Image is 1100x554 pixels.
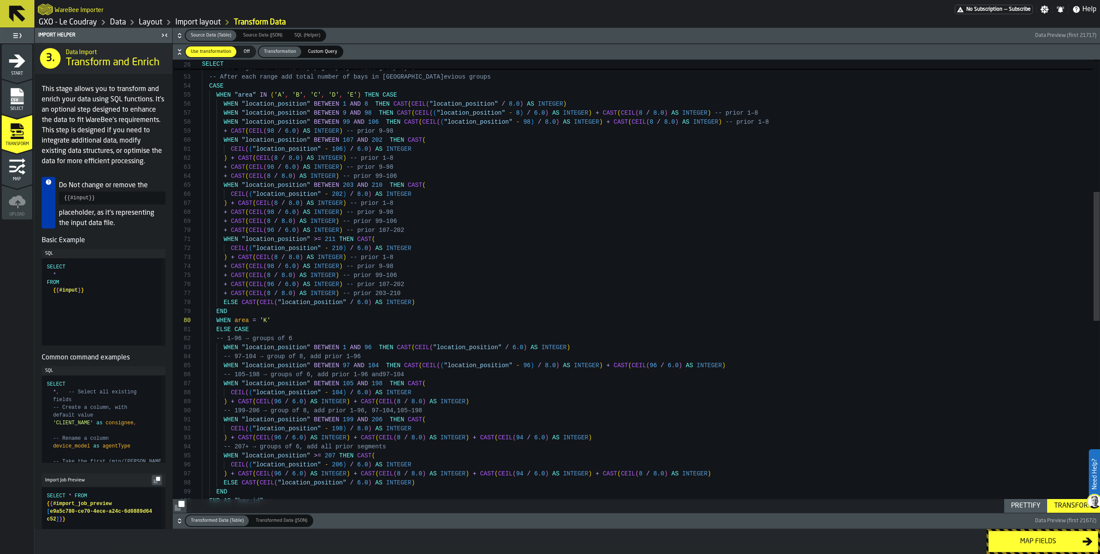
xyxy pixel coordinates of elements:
[173,44,1100,60] button: button-
[2,115,32,149] li: menu Transform
[267,128,274,134] span: 98
[346,164,393,170] span: -- prior 9–98
[357,191,368,198] span: 8.0
[650,119,653,125] span: 8
[516,119,519,125] span: -
[364,100,368,107] span: 8
[209,73,444,80] span: -- After each range add total number of bays in [GEOGRAPHIC_DATA]
[545,119,556,125] span: 8.0
[223,128,227,134] span: +
[372,137,382,143] span: 202
[314,182,339,189] span: BETWEEN
[321,91,324,98] span: ,
[390,182,404,189] span: THEN
[274,155,278,161] span: 8
[299,173,307,180] span: AS
[42,84,165,167] p: This stage allows you to transform and enrich your data using SQL functions. It's an optional ste...
[364,91,379,98] span: THEN
[682,119,690,125] span: AS
[314,110,339,116] span: BETWEEN
[274,173,278,180] span: /
[408,182,422,189] span: CAST
[1035,33,1097,39] span: Data Preview (first 21717)
[988,531,1098,552] button: button-Map fields
[726,119,769,125] span: -- prior 1–8
[223,100,238,107] span: WHEN
[245,146,249,152] span: (
[379,110,394,116] span: THEN
[429,110,433,116] span: (
[260,91,267,98] span: IN
[339,164,342,170] span: )
[1009,6,1031,12] span: Subscribe
[241,137,310,143] span: "location_position"
[325,146,328,152] span: -
[250,514,313,527] label: button-switch-multi-Transformed Data (JSON)
[278,128,281,134] span: /
[556,119,559,125] span: )
[563,119,570,125] span: AS
[66,56,159,70] span: Transform and Enrich
[187,48,235,55] span: Use transformation
[368,191,372,198] span: )
[249,128,263,134] span: CEIL
[2,212,32,217] span: Upload
[1047,499,1100,513] button: button-Transform
[444,73,491,80] span: evious groups
[305,48,341,55] span: Custom Query
[185,46,237,58] label: button-switch-multi-Use transformation
[350,191,354,198] span: /
[433,110,437,116] span: (
[332,146,343,152] span: 106
[38,2,53,17] a: logo-header
[260,48,299,55] span: Transformation
[223,182,238,189] span: WHEN
[664,110,668,116] span: )
[408,100,411,107] span: (
[173,199,191,208] div: 67
[253,146,321,152] span: "location_position"
[281,173,292,180] span: 8.0
[173,109,191,118] div: 57
[202,61,223,67] span: SELECT
[152,475,162,485] button: button-
[223,164,227,170] span: +
[372,182,382,189] span: 210
[249,173,263,180] span: CEIL
[285,128,296,134] span: 6.0
[563,100,566,107] span: )
[238,30,287,41] div: thumb
[675,119,678,125] span: )
[139,18,162,27] a: link-to-/wh/i/efd9e906-5eb9-41af-aac9-d3e075764b8d/designer
[375,100,390,107] span: THEN
[444,119,513,125] span: "location_position"
[223,137,238,143] span: WHEN
[173,145,191,154] div: 61
[267,173,270,180] span: 8
[223,110,238,116] span: WHEN
[314,119,339,125] span: BETWEEN
[328,91,339,98] span: 'D'
[281,155,285,161] span: /
[263,164,267,170] span: (
[343,119,350,125] span: 99
[237,29,288,42] label: button-switch-multi-Source Data (JSON)
[422,137,426,143] span: (
[1035,518,1097,524] span: Data Preview (first 21672)
[223,155,227,161] span: )
[303,46,342,57] div: thumb
[1069,4,1100,15] label: button-toggle-Help
[314,100,339,107] span: BETWEEN
[55,5,104,14] h2: Sub Title
[173,513,1100,529] button: button-
[274,91,285,98] span: 'A'
[2,71,32,76] span: Start
[314,164,339,170] span: INTEGER
[596,110,599,116] span: +
[357,146,368,152] span: 6.0
[245,164,249,170] span: (
[437,110,505,116] span: "location_position"
[375,146,382,152] span: AS
[241,119,310,125] span: "location_position"
[411,100,426,107] span: CEIL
